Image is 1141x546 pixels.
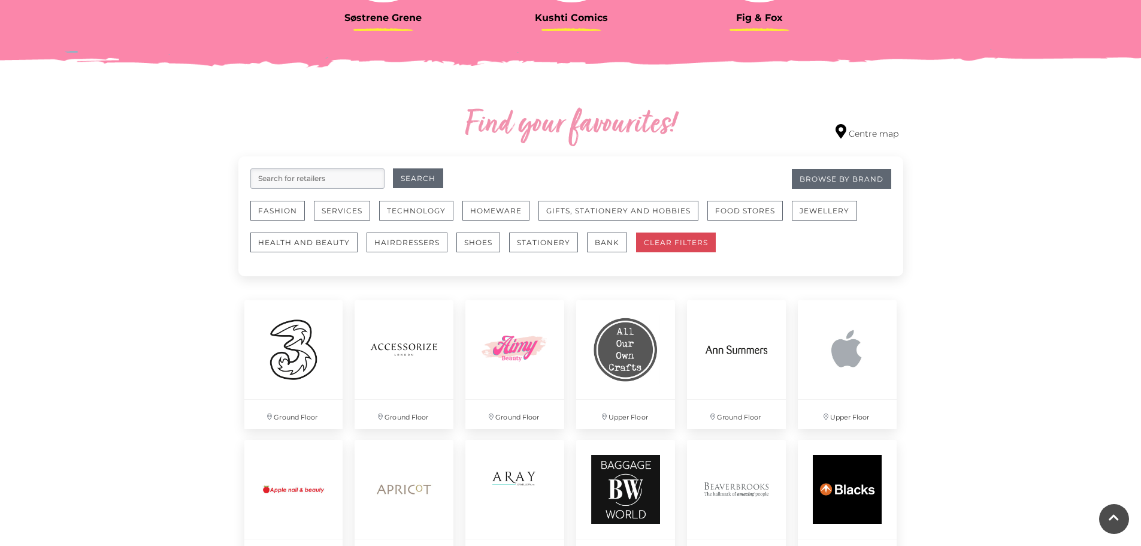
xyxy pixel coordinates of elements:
[238,294,349,435] a: Ground Floor
[250,233,367,264] a: Health and Beauty
[538,201,707,233] a: Gifts, Stationery and Hobbies
[576,400,675,429] p: Upper Floor
[681,294,792,435] a: Ground Floor
[509,233,578,252] button: Stationery
[707,201,783,221] button: Food Stores
[587,233,627,252] button: Bank
[456,233,500,252] button: Shoes
[587,233,636,264] a: Bank
[570,294,681,435] a: Upper Floor
[674,12,845,23] h3: Fig & Fox
[636,233,716,252] button: CLEAR FILTERS
[250,168,385,189] input: Search for retailers
[465,400,564,429] p: Ground Floor
[314,201,370,221] button: Services
[352,106,789,144] h2: Find your favourites!
[456,233,509,264] a: Shoes
[459,294,570,435] a: Ground Floor
[367,233,456,264] a: Hairdressers
[792,201,857,221] button: Jewellery
[538,201,698,221] button: Gifts, Stationery and Hobbies
[792,294,903,435] a: Upper Floor
[486,12,656,23] h3: Kushti Comics
[393,168,443,188] button: Search
[792,201,866,233] a: Jewellery
[355,400,453,429] p: Ground Floor
[379,201,453,221] button: Technology
[244,400,343,429] p: Ground Floor
[462,201,538,233] a: Homeware
[636,233,725,264] a: CLEAR FILTERS
[367,233,447,252] button: Hairdressers
[250,201,314,233] a: Fashion
[314,201,379,233] a: Services
[792,169,891,189] a: Browse By Brand
[379,201,462,233] a: Technology
[707,201,792,233] a: Food Stores
[836,124,898,140] a: Centre map
[349,294,459,435] a: Ground Floor
[250,201,305,221] button: Fashion
[509,233,587,264] a: Stationery
[462,201,529,221] button: Homeware
[687,400,786,429] p: Ground Floor
[798,400,897,429] p: Upper Floor
[298,12,468,23] h3: Søstrene Grene
[250,233,358,252] button: Health and Beauty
